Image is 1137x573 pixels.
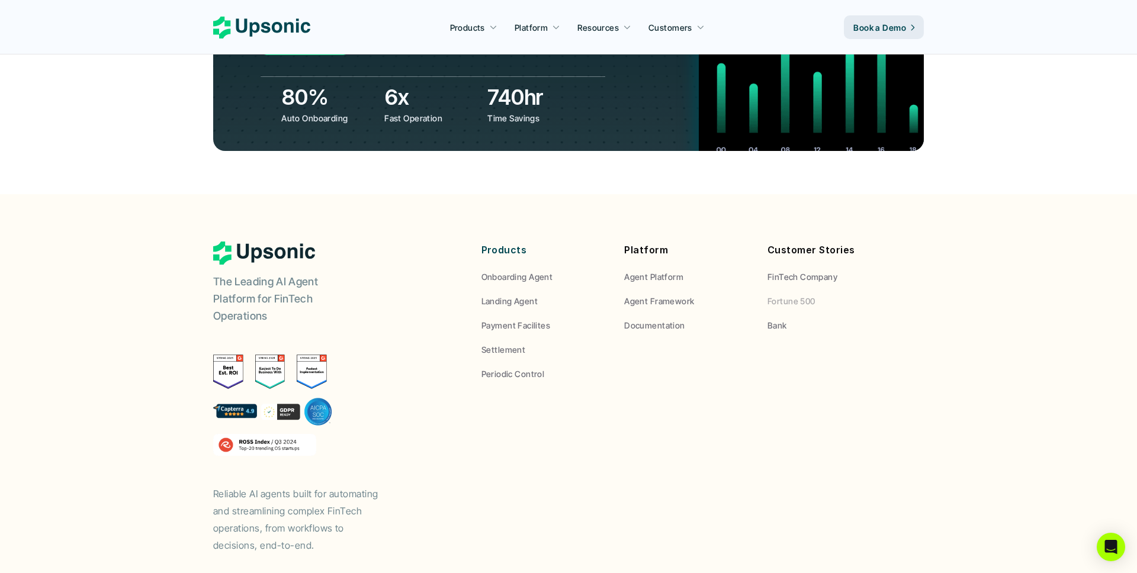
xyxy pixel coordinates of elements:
[450,21,485,34] p: Products
[648,21,692,34] p: Customers
[213,273,361,324] p: The Leading AI Agent Platform for FinTech Operations
[487,112,582,124] p: Time Savings
[384,112,478,124] p: Fast Operation
[213,485,391,553] p: Reliable AI agents built for automating and streamlining complex FinTech operations, from workflo...
[624,319,685,331] p: Documentation
[481,242,607,259] p: Products
[1097,533,1125,561] div: Open Intercom Messenger
[624,271,683,283] p: Agent Platform
[481,295,538,307] p: Landing Agent
[624,319,750,331] a: Documentation
[767,242,893,259] p: Customer Stories
[481,368,545,380] p: Periodic Control
[281,82,378,112] h3: 80%
[767,295,815,307] p: Fortune 500
[515,21,548,34] p: Platform
[481,271,607,283] a: Onboarding Agent
[624,295,694,307] p: Agent Framework
[767,319,787,331] p: Bank
[624,242,750,259] p: Platform
[481,319,607,331] a: Payment Facilites
[853,21,906,34] p: Book a Demo
[481,295,607,307] a: Landing Agent
[487,82,584,112] h3: 740hr
[281,112,375,124] p: Auto Onboarding
[481,343,525,356] p: Settlement
[844,15,924,39] a: Book a Demo
[443,17,505,38] a: Products
[767,271,837,283] p: FinTech Company
[481,319,550,331] p: Payment Facilites
[577,21,619,34] p: Resources
[481,271,553,283] p: Onboarding Agent
[384,82,481,112] h3: 6x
